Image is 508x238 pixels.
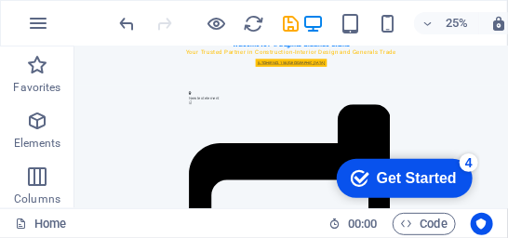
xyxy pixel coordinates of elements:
[206,12,228,34] button: Click here to leave preview mode and continue editing
[14,136,61,151] p: Elements
[348,213,377,235] span: 00 00
[13,80,60,95] p: Favorites
[138,4,156,22] div: 4
[442,12,472,34] h6: 25%
[280,12,302,34] button: save
[393,213,456,235] button: Code
[117,13,139,34] i: Undo: Add element (Ctrl+Z)
[361,217,364,231] span: :
[471,213,493,235] button: Usercentrics
[116,12,139,34] button: undo
[401,213,448,235] span: Code
[244,13,265,34] i: Reload page
[243,12,265,34] button: reload
[15,213,66,235] a: Home
[328,213,378,235] h6: Session time
[281,13,302,34] i: Save (Ctrl+S)
[490,15,507,32] i: On resize automatically adjust zoom level to fit chosen device.
[55,20,135,37] div: Get Started
[414,12,480,34] button: 25%
[15,9,151,48] div: Get Started 4 items remaining, 20% complete
[14,192,60,206] p: Columns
